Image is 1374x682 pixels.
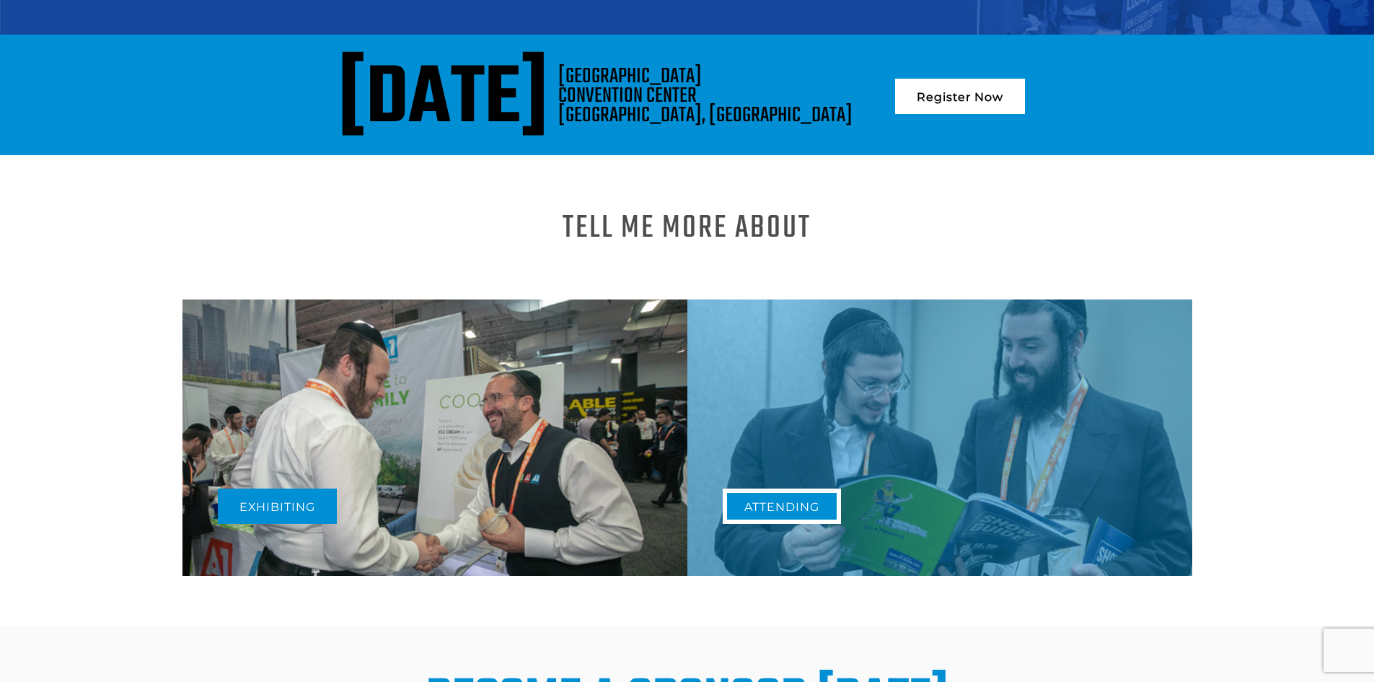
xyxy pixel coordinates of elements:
a: Register Now [895,79,1025,114]
div: [DATE] [338,67,548,134]
a: Exhibiting [218,489,337,524]
div: [GEOGRAPHIC_DATA] CONVENTION CENTER [GEOGRAPHIC_DATA], [GEOGRAPHIC_DATA] [558,67,853,126]
a: Attending [723,489,841,524]
h1: Tell me more About [563,220,811,237]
